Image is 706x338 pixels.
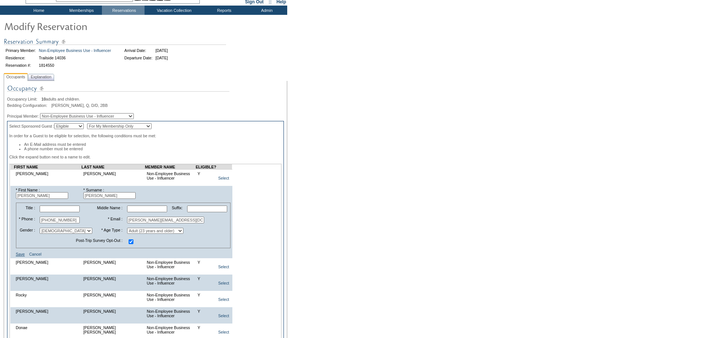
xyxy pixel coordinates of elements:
span: Occupancy Limit: [7,97,40,101]
img: Occupancy [7,84,229,97]
td: [PERSON_NAME] [82,275,145,287]
td: [PERSON_NAME] [82,291,145,303]
td: Y [196,275,216,287]
td: Admin [245,6,287,15]
td: Non-Employee Business Use - Influencer [145,170,196,183]
a: Select [218,297,229,302]
td: Reservation #: [4,62,37,69]
td: Non-Employee Business Use - Influencer [145,291,196,303]
a: Select [218,265,229,269]
td: Donae [14,324,82,336]
a: Select [218,314,229,318]
td: [PERSON_NAME] [PERSON_NAME] [82,324,145,336]
td: Reports [202,6,245,15]
td: [PERSON_NAME] [82,170,145,183]
td: [PERSON_NAME] [82,258,145,271]
td: FIRST NAME [14,165,82,170]
td: * Email : [95,215,124,225]
td: Non-Employee Business Use - Influencer [145,258,196,271]
td: Trailside 14036 [38,55,112,61]
td: Residence: [4,55,37,61]
td: Title : [17,204,37,214]
span: Principal Member: [7,114,39,118]
td: Arrival Date: [123,47,154,54]
span: Bedding Configuration: [7,103,50,108]
img: Modify Reservation [4,19,152,33]
td: Reservations [102,6,145,15]
td: Primary Member: [4,47,37,54]
td: [PERSON_NAME] [14,275,82,287]
td: Y [196,324,216,336]
td: Non-Employee Business Use - Influencer [145,307,196,320]
td: Y [196,307,216,320]
td: Post-Trip Survey Opt-Out : [17,236,125,247]
td: Y [196,170,216,183]
td: Non-Employee Business Use - Influencer [145,324,196,336]
td: Rocky [14,291,82,303]
td: Vacation Collection [145,6,202,15]
div: adults and children. [7,97,284,101]
span: 10 [42,97,46,101]
td: * Phone : [17,215,37,225]
td: [PERSON_NAME] [14,170,82,183]
td: ELIGIBLE? [196,165,216,170]
td: 1814550 [38,62,112,69]
td: Departure Date: [123,55,154,61]
td: Memberships [59,6,102,15]
img: Reservation Summary [4,37,226,46]
td: Suffix: [170,204,185,214]
a: Select [218,330,229,334]
a: Non-Employee Business Use - Influencer [39,48,111,53]
span: Explanation [29,73,53,81]
td: [PERSON_NAME] [14,307,82,320]
td: Home [17,6,59,15]
td: LAST NAME [82,165,145,170]
td: Gender : [17,226,37,236]
td: Non-Employee Business Use - Influencer [145,275,196,287]
td: * Age Type : [95,226,124,236]
a: Select [218,281,229,285]
td: * Surname : [82,186,145,201]
td: Middle Name : [95,204,124,214]
a: Select [218,176,229,180]
a: Save [16,252,25,256]
td: Y [196,291,216,303]
td: * First Name : [14,186,82,201]
td: [DATE] [154,47,169,54]
a: Cancel [29,252,42,256]
span: Occupants [5,73,27,81]
td: [PERSON_NAME] [14,258,82,271]
td: [PERSON_NAME] [82,307,145,320]
li: An E-Mail address must be entered [24,142,282,147]
td: MEMBER NAME [145,165,196,170]
td: Y [196,258,216,271]
li: A phone number must be entered [24,147,282,151]
span: [PERSON_NAME], Q, D/D, 2BB [51,103,107,108]
td: [DATE] [154,55,169,61]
